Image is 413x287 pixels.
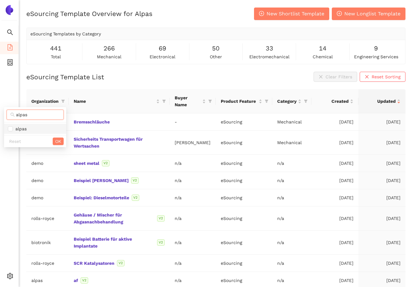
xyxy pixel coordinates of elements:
[26,172,69,189] td: demo
[265,99,268,103] span: filter
[263,97,270,106] span: filter
[26,255,69,272] td: rolls-royce
[216,206,272,231] td: eSourcing
[4,5,14,15] img: Logo
[272,113,311,131] td: Mechanical
[272,231,311,255] td: n/a
[311,255,358,272] td: [DATE]
[354,53,398,60] span: engineering services
[358,206,405,231] td: [DATE]
[74,98,155,105] span: Name
[10,112,15,117] span: search
[272,255,311,272] td: n/a
[210,53,222,60] span: other
[319,44,326,53] span: 14
[7,271,13,283] span: setting
[26,155,69,172] td: demo
[365,75,369,80] span: close
[30,31,101,36] span: eSourcing Templates by Category
[272,206,311,231] td: n/a
[69,89,170,113] th: this column's title is Name,this column is sortable
[316,98,349,105] span: Created
[216,231,272,255] td: eSourcing
[311,172,358,189] td: [DATE]
[81,277,88,284] span: V2
[159,44,166,53] span: 69
[303,97,309,106] span: filter
[344,10,400,18] span: New Longlist Template
[7,27,13,39] span: search
[216,89,272,113] th: this column's title is Product Feature,this column is sortable
[26,231,69,255] td: biotronik
[53,138,64,145] button: OK
[311,189,358,206] td: [DATE]
[162,99,166,103] span: filter
[358,131,405,155] td: [DATE]
[175,94,201,108] span: Buyer Name
[216,172,272,189] td: eSourcing
[272,172,311,189] td: n/a
[311,155,358,172] td: [DATE]
[170,231,216,255] td: n/a
[254,8,329,20] button: plus-circleNew Shortlist Template
[311,113,358,131] td: [DATE]
[103,44,115,53] span: 266
[216,189,272,206] td: eSourcing
[208,99,212,103] span: filter
[102,160,109,166] span: V2
[272,155,311,172] td: n/a
[267,10,324,18] span: New Shortlist Template
[216,113,272,131] td: eSourcing
[170,172,216,189] td: n/a
[332,8,405,20] button: plus-circleNew Longlist Template
[13,126,27,131] span: alpas
[272,89,311,113] th: this column's title is Category,this column is sortable
[207,93,213,109] span: filter
[60,97,66,106] span: filter
[358,172,405,189] td: [DATE]
[170,255,216,272] td: n/a
[314,72,357,82] button: closeClear Filters
[358,189,405,206] td: [DATE]
[50,44,61,53] span: 441
[117,260,124,266] span: V2
[170,113,216,131] td: -
[216,255,272,272] td: eSourcing
[7,42,13,55] span: file-add
[170,89,216,113] th: this column's title is Buyer Name,this column is sortable
[55,138,61,145] span: OK
[372,73,400,80] span: Reset Sorting
[216,155,272,172] td: eSourcing
[7,57,13,70] span: container
[266,44,273,53] span: 33
[61,99,65,103] span: filter
[363,98,396,105] span: Updated
[97,53,121,60] span: mechanical
[272,131,311,155] td: Mechanical
[170,206,216,231] td: n/a
[358,113,405,131] td: [DATE]
[311,131,358,155] td: [DATE]
[157,239,165,246] span: V2
[216,131,272,155] td: eSourcing
[170,155,216,172] td: n/a
[311,89,358,113] th: this column's title is Created,this column is sortable
[212,44,220,53] span: 50
[304,99,308,103] span: filter
[272,189,311,206] td: n/a
[277,98,297,105] span: Category
[313,53,333,60] span: chemical
[170,131,216,155] td: [PERSON_NAME]
[26,206,69,231] td: rolls-royce
[311,206,358,231] td: [DATE]
[16,111,60,118] input: Search in filters
[358,255,405,272] td: [DATE]
[221,98,257,105] span: Product Feature
[7,138,24,145] button: Reset
[51,53,61,60] span: total
[249,53,289,60] span: electromechanical
[374,44,378,53] span: 9
[337,11,342,17] span: plus-circle
[358,231,405,255] td: [DATE]
[31,98,59,105] span: Organization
